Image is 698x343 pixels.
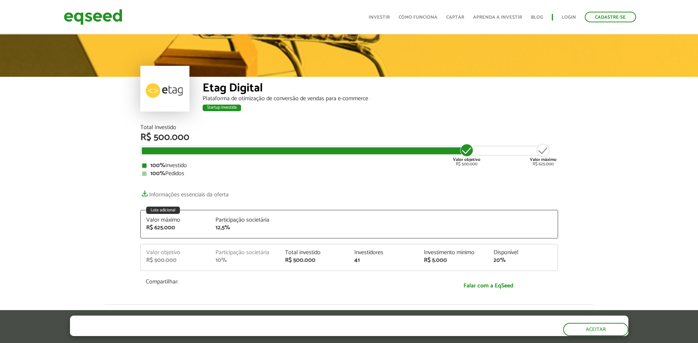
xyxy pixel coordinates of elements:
[562,15,576,20] a: Login
[424,250,483,256] div: Investimento mínimo
[453,156,480,163] strong: Valor objetivo
[70,329,335,336] p: Ao clicar em "aceitar", você aceita nossa .
[150,169,165,178] strong: 100%
[285,250,344,256] div: Total investido
[446,15,464,20] a: Captar
[215,225,274,231] div: 12,5%
[146,257,205,263] div: R$ 500.000
[146,225,205,231] div: R$ 625.000
[146,207,180,214] div: Lote adicional
[215,257,274,263] div: 10%
[146,278,413,285] p: Compartilhar:
[203,105,241,111] div: Startup investida
[215,250,274,256] div: Participação societária
[64,7,122,27] img: EqSeed
[70,316,335,327] h5: O site da EqSeed utiliza cookies para melhorar sua navegação.
[150,161,165,170] strong: 100%
[473,15,522,20] a: Aprenda a investir
[424,278,553,293] a: Falar com a EqSeed
[531,15,543,20] a: Blog
[140,133,558,142] div: R$ 500.000
[142,163,556,169] div: Investido
[203,96,558,102] div: Plataforma de otimização de conversão de vendas para e-commerce
[354,257,413,263] div: 41
[146,217,205,223] div: Valor máximo
[142,171,556,177] div: Pedidos
[563,323,628,336] button: Aceitar
[146,250,205,256] div: Valor objetivo
[369,15,390,20] a: Investir
[285,257,344,263] div: R$ 500.000
[530,143,557,166] div: R$ 625.000
[530,156,557,163] strong: Valor máximo
[215,217,274,223] div: Participação societária
[140,125,558,131] div: Total Investido
[453,143,480,166] div: R$ 500.000
[354,250,413,256] div: Investidores
[399,15,437,20] a: Como funciona
[494,250,552,256] div: Disponível
[585,12,636,22] a: Cadastre-se
[494,257,552,263] div: 20%
[424,257,483,263] div: R$ 5.000
[203,82,558,96] div: Etag Digital
[140,188,229,198] a: Informações essenciais da oferta
[167,329,251,336] a: política de privacidade e de cookies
